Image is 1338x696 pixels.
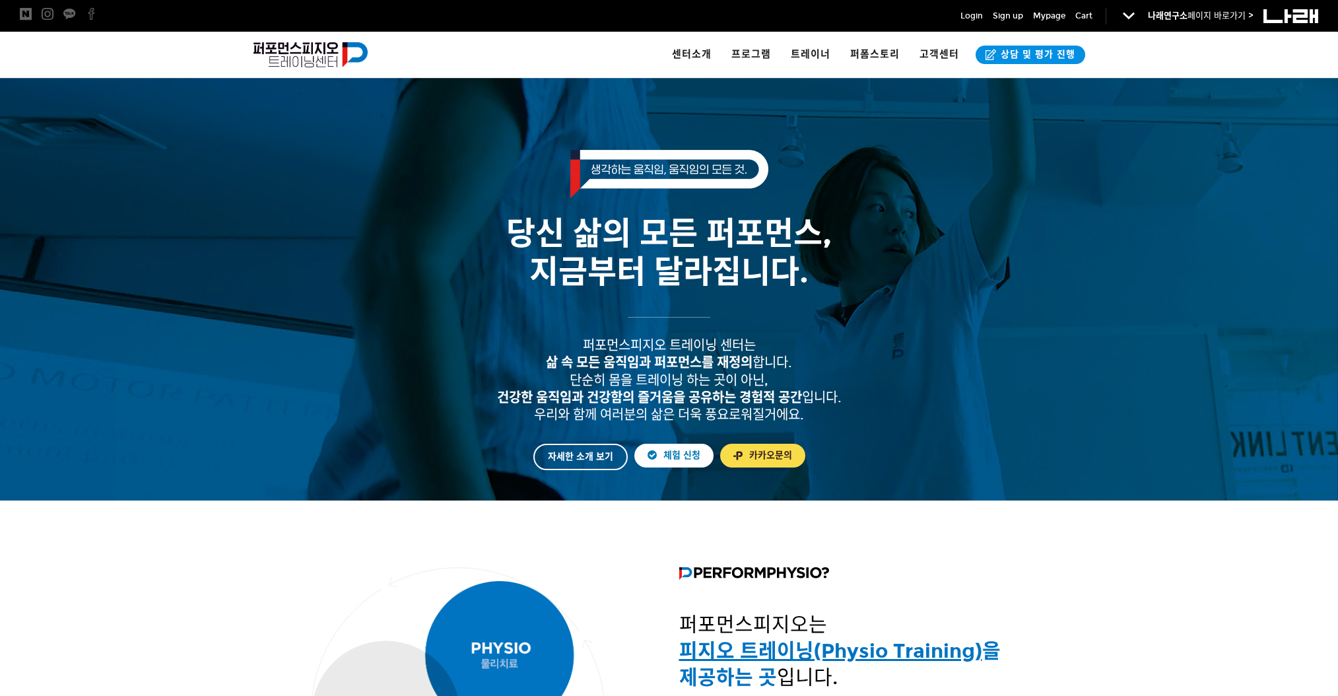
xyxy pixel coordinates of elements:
[634,444,714,468] a: 체험 신청
[840,32,910,78] a: 퍼폼스토리
[1033,9,1065,22] a: Mypage
[533,444,628,470] a: 자세한 소개 보기
[781,32,840,78] a: 트레이너
[546,355,753,370] strong: 삶 속 모든 움직임과 퍼포먼스를 재정의
[960,9,983,22] a: Login
[1148,11,1187,21] strong: 나래연구소
[993,9,1023,22] a: Sign up
[497,390,842,405] span: 입니다.
[997,48,1075,61] span: 상담 및 평가 진행
[731,48,771,60] span: 프로그램
[1075,9,1092,22] a: Cart
[506,214,832,291] span: 당신 삶의 모든 퍼포먼스, 지금부터 달라집니다.
[679,639,982,663] u: 피지오 트레이닝(Physio Training)
[679,613,1001,689] span: 퍼포먼스피지오는
[920,48,959,60] span: 고객센터
[976,46,1085,64] a: 상담 및 평가 진행
[570,372,768,388] span: 단순히 몸을 트레이닝 하는 곳이 아닌,
[850,48,900,60] span: 퍼폼스토리
[662,32,721,78] a: 센터소개
[721,32,781,78] a: 프로그램
[534,407,804,423] span: 우리와 함께 여러분의 삶은 더욱 풍요로워질거에요.
[546,355,792,370] span: 합니다.
[910,32,969,78] a: 고객센터
[570,150,768,198] img: 생각하는 움직임, 움직임의 모든 것.
[583,337,756,353] span: 퍼포먼스피지오 트레이닝 센터는
[720,444,805,468] a: 카카오문의
[777,666,838,689] span: 입니다.
[791,48,830,60] span: 트레이너
[672,48,712,60] span: 센터소개
[1148,11,1254,21] a: 나래연구소페이지 바로가기 >
[679,639,1001,689] span: 을 제공하는 곳
[679,567,829,580] img: 퍼포먼스피지오란?
[497,390,802,405] strong: 건강한 움직임과 건강함의 즐거움을 공유하는 경험적 공간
